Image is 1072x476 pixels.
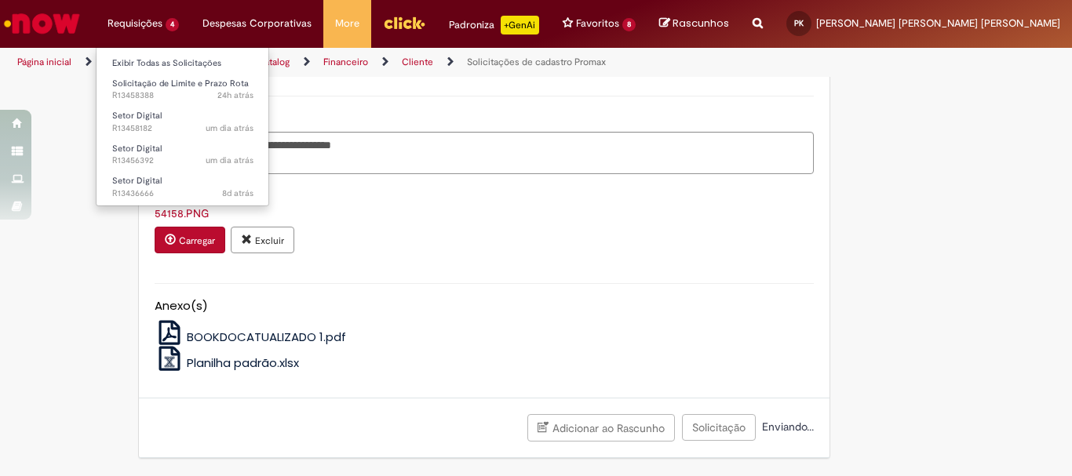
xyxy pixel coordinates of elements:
[112,89,253,102] span: R13458388
[112,122,253,135] span: R13458182
[187,329,346,345] span: BOOKDOCATUALIZADO 1.pdf
[187,354,299,371] span: Planilha padrão.xlsx
[576,16,619,31] span: Favoritos
[206,154,253,166] time: 28/08/2025 09:53:28
[217,89,253,101] span: 24h atrás
[112,78,249,89] span: Solicitação de Limite e Prazo Rota
[155,300,814,313] h5: Anexo(s)
[97,107,269,136] a: Aberto R13458182 : Setor Digital
[323,56,368,68] a: Financeiro
[155,132,814,174] textarea: Descrição
[112,154,253,167] span: R13456392
[112,143,162,154] span: Setor Digital
[816,16,1060,30] span: [PERSON_NAME] [PERSON_NAME] [PERSON_NAME]
[794,18,804,28] span: PK
[622,18,636,31] span: 8
[673,16,729,31] span: Rascunhos
[2,8,82,39] img: ServiceNow
[449,16,539,35] div: Padroniza
[222,187,253,199] time: 21/08/2025 14:40:20
[255,234,284,247] small: Excluir
[231,227,294,253] button: Excluir anexo 54158.PNG
[467,56,606,68] a: Solicitações de cadastro Promax
[179,234,215,247] small: Carregar
[222,187,253,199] span: 8d atrás
[659,16,729,31] a: Rascunhos
[112,110,162,122] span: Setor Digital
[97,173,269,202] a: Aberto R13436666 : Setor Digital
[97,75,269,104] a: Aberto R13458388 : Solicitação de Limite e Prazo Rota
[108,16,162,31] span: Requisições
[155,227,225,253] button: Carregar anexo de Anexo Required
[383,11,425,35] img: click_logo_yellow_360x200.png
[166,18,179,31] span: 4
[501,16,539,35] p: +GenAi
[335,16,359,31] span: More
[402,56,433,68] a: Cliente
[155,206,209,220] a: Download de 54158.PNG
[97,140,269,169] a: Aberto R13456392 : Setor Digital
[202,16,312,31] span: Despesas Corporativas
[96,47,269,206] ul: Requisições
[206,154,253,166] span: um dia atrás
[112,187,253,200] span: R13436666
[206,122,253,134] span: um dia atrás
[155,329,347,345] a: BOOKDOCATUALIZADO 1.pdf
[217,89,253,101] time: 28/08/2025 14:49:35
[12,48,703,77] ul: Trilhas de página
[759,420,814,434] span: Enviando...
[155,354,300,371] a: Planilha padrão.xlsx
[112,175,162,187] span: Setor Digital
[17,56,71,68] a: Página inicial
[97,55,269,72] a: Exibir Todas as Solicitações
